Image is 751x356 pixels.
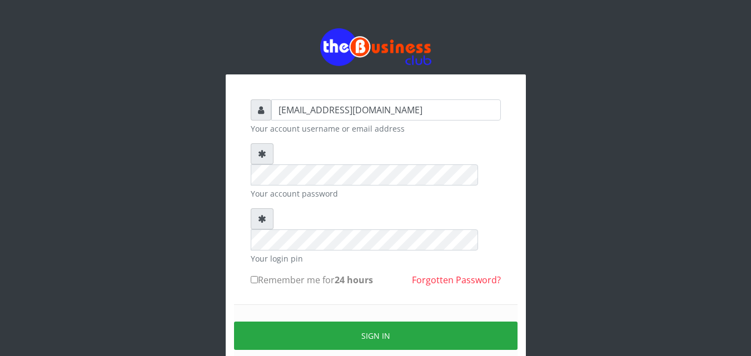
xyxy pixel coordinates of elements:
[335,274,373,286] b: 24 hours
[251,188,501,199] small: Your account password
[251,123,501,134] small: Your account username or email address
[234,322,518,350] button: Sign in
[251,253,501,264] small: Your login pin
[251,276,258,283] input: Remember me for24 hours
[251,273,373,287] label: Remember me for
[412,274,501,286] a: Forgotten Password?
[271,99,501,121] input: Username or email address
